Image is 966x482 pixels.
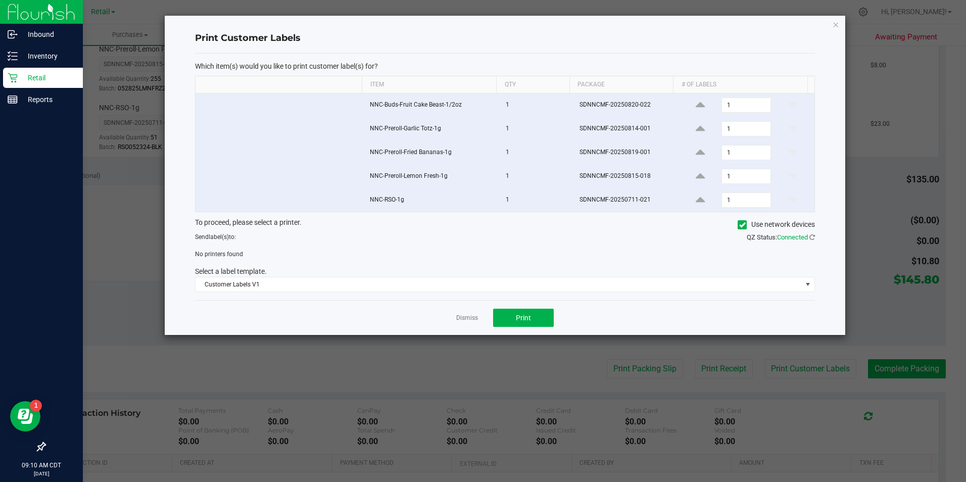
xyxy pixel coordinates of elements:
span: Customer Labels V1 [196,277,802,292]
span: No printers found [195,251,243,258]
th: Qty [496,76,569,93]
td: SDNNCMF-20250819-001 [573,141,679,165]
td: NNC-Preroll-Garlic Totz-1g [364,117,500,141]
td: SDNNCMF-20250814-001 [573,117,679,141]
td: SDNNCMF-20250711-021 [573,188,679,212]
label: Use network devices [738,219,815,230]
td: SDNNCMF-20250820-022 [573,93,679,117]
td: NNC-Preroll-Fried Bananas-1g [364,141,500,165]
button: Print [493,309,554,327]
p: 09:10 AM CDT [5,461,78,470]
td: SDNNCMF-20250815-018 [573,165,679,188]
span: label(s) [209,233,229,240]
a: Dismiss [456,314,478,322]
p: [DATE] [5,470,78,477]
inline-svg: Inventory [8,51,18,61]
td: 1 [500,117,573,141]
td: 1 [500,141,573,165]
p: Reports [18,93,78,106]
inline-svg: Retail [8,73,18,83]
td: NNC-Buds-Fruit Cake Beast-1/2oz [364,93,500,117]
td: 1 [500,93,573,117]
th: Package [569,76,673,93]
span: Send to: [195,233,236,240]
div: To proceed, please select a printer. [187,217,823,232]
span: Connected [777,233,808,241]
div: Select a label template. [187,266,823,277]
td: NNC-RSO-1g [364,188,500,212]
td: 1 [500,188,573,212]
span: Print [516,314,531,322]
td: NNC-Preroll-Lemon Fresh-1g [364,165,500,188]
inline-svg: Inbound [8,29,18,39]
p: Inventory [18,50,78,62]
p: Which item(s) would you like to print customer label(s) for? [195,62,815,71]
p: Inbound [18,28,78,40]
h4: Print Customer Labels [195,32,815,45]
p: Retail [18,72,78,84]
iframe: Resource center unread badge [30,400,42,412]
td: 1 [500,165,573,188]
span: QZ Status: [747,233,815,241]
inline-svg: Reports [8,94,18,105]
th: # of labels [673,76,807,93]
iframe: Resource center [10,401,40,431]
th: Item [362,76,496,93]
